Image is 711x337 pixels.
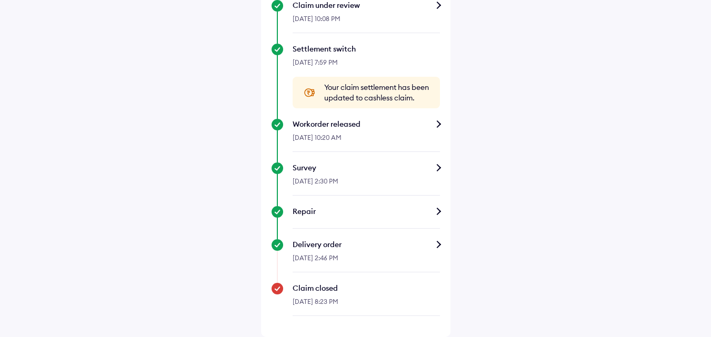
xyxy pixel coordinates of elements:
[324,82,429,103] span: Your claim settlement has been updated to cashless claim.
[293,11,440,33] div: [DATE] 10:08 PM
[293,129,440,152] div: [DATE] 10:20 AM
[293,162,440,173] div: Survey
[293,283,440,293] div: Claim closed
[293,54,440,77] div: [DATE] 7:59 PM
[293,173,440,196] div: [DATE] 2:30 PM
[293,250,440,272] div: [DATE] 2:46 PM
[293,119,440,129] div: Workorder released
[293,44,440,54] div: Settlement switch
[293,239,440,250] div: Delivery order
[293,206,440,217] div: Repair
[293,293,440,316] div: [DATE] 8:23 PM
